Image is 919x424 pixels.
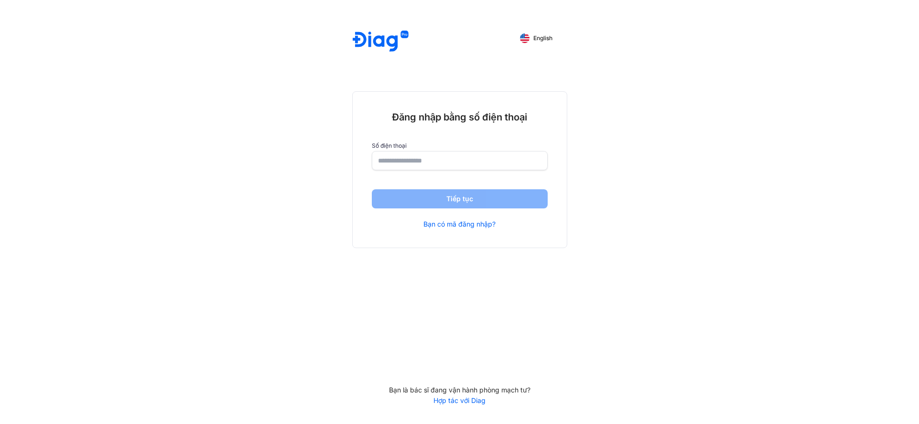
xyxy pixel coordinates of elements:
[423,220,496,228] a: Bạn có mã đăng nhập?
[533,35,552,42] span: English
[352,386,567,394] div: Bạn là bác sĩ đang vận hành phòng mạch tư?
[520,33,530,43] img: English
[513,31,559,46] button: English
[352,396,567,405] a: Hợp tác với Diag
[372,111,548,123] div: Đăng nhập bằng số điện thoại
[372,142,548,149] label: Số điện thoại
[372,189,548,208] button: Tiếp tục
[353,31,409,53] img: logo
